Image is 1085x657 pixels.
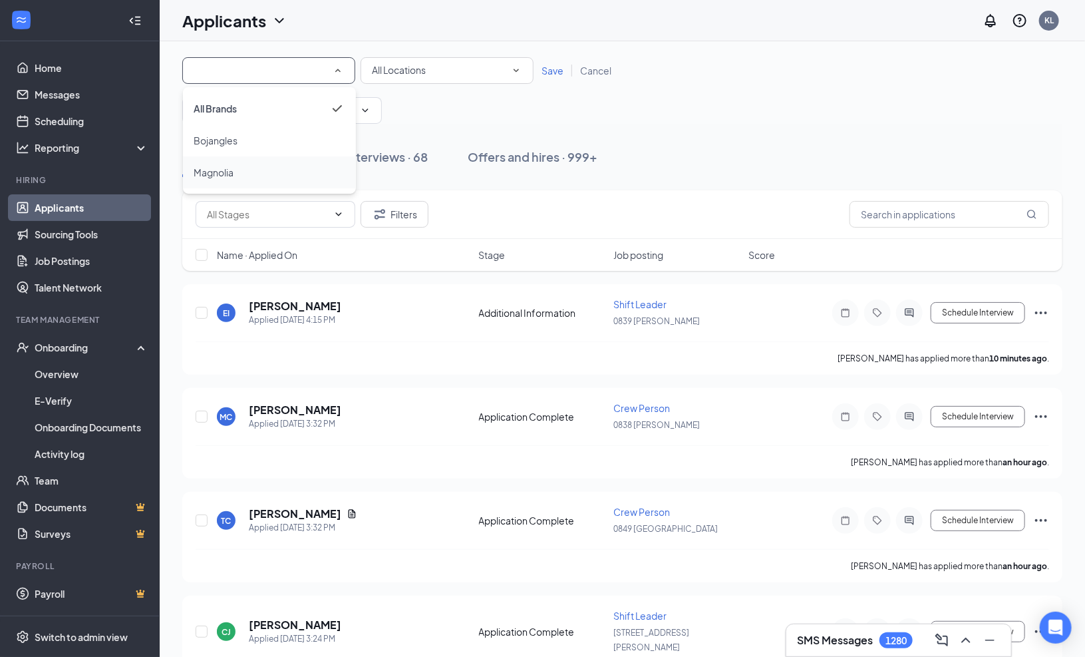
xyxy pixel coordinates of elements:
div: TC [222,515,232,527]
svg: Note [838,515,853,526]
span: Magnolia [194,166,233,178]
a: Scheduling [35,108,148,134]
div: 1280 [885,635,907,646]
div: Reporting [35,141,149,154]
svg: ComposeMessage [934,632,950,648]
h5: [PERSON_NAME] [249,299,341,314]
svg: Checkmark [329,101,345,116]
svg: ActiveChat [901,515,917,526]
div: Switch to admin view [35,630,128,644]
svg: Notifications [983,13,999,29]
svg: Note [838,411,853,422]
span: All Brands [194,103,237,114]
div: Open Intercom Messenger [1040,612,1072,644]
div: KL [1044,15,1054,26]
span: Name · Applied On [217,248,297,262]
h5: [PERSON_NAME] [249,403,341,417]
div: Payroll [16,560,146,572]
div: Applied [DATE] 3:24 PM [249,632,341,646]
div: Applied [DATE] 4:15 PM [249,314,341,327]
a: Talent Network [35,274,148,301]
svg: ChevronDown [271,13,287,29]
b: an hour ago [1003,561,1047,571]
button: ChevronUp [955,630,977,651]
span: Shift Leader [613,610,667,622]
span: Score [748,248,775,262]
input: Search in applications [850,201,1049,228]
div: All Locations [372,63,522,79]
svg: Tag [869,308,885,318]
svg: Ellipses [1033,409,1049,425]
div: CJ [222,626,231,638]
div: Hiring [16,174,146,186]
h1: Applicants [182,9,266,32]
button: ComposeMessage [931,630,953,651]
a: Applicants [35,194,148,221]
li: Magnolia [183,156,356,188]
span: Bojangles [194,134,237,146]
h5: [PERSON_NAME] [249,618,341,632]
a: Sourcing Tools [35,221,148,248]
span: Save [542,65,563,77]
svg: Collapse [128,14,142,27]
a: Team [35,467,148,494]
div: Application Complete [479,514,606,527]
span: 0849 [GEOGRAPHIC_DATA] [613,524,718,534]
button: Schedule Interview [931,406,1025,427]
a: SurveysCrown [35,521,148,547]
svg: Ellipses [1033,624,1049,640]
div: EI [223,308,230,319]
svg: ActiveChat [901,308,917,318]
svg: Document [347,509,357,519]
span: Job posting [613,248,663,262]
div: Application Complete [479,625,606,638]
div: MC [220,411,233,423]
span: Shift Leader [613,298,667,310]
a: E-Verify [35,387,148,414]
input: All Stages [207,207,328,222]
p: [PERSON_NAME] has applied more than . [851,560,1049,572]
span: Crew Person [613,402,670,414]
svg: Settings [16,630,29,644]
svg: MagnifyingGlass [1026,209,1037,220]
span: 0839 [PERSON_NAME] [613,316,700,326]
p: [PERSON_NAME] has applied more than . [838,353,1049,364]
b: 10 minutes ago [989,353,1047,363]
button: Schedule Interview [931,621,1025,642]
button: Schedule Interview [931,510,1025,531]
span: Crew Person [613,506,670,518]
h3: SMS Messages [797,633,873,648]
a: Overview [35,361,148,387]
button: Minimize [979,630,1001,651]
svg: ActiveChat [901,411,917,422]
div: Applied [DATE] 3:32 PM [249,417,341,431]
a: Onboarding Documents [35,414,148,441]
span: [STREET_ADDRESS][PERSON_NAME] [613,628,689,652]
a: Home [35,55,148,81]
li: All Brands [183,93,356,124]
div: Interviews · 68 [345,148,428,165]
svg: UserCheck [16,341,29,354]
div: Onboarding [35,341,137,354]
li: Bojangles [183,124,356,156]
svg: ChevronDown [360,105,371,116]
div: Offers and hires · 999+ [468,148,597,165]
p: [PERSON_NAME] has applied more than . [851,457,1049,468]
svg: SmallChevronUp [332,65,344,77]
span: 0838 [PERSON_NAME] [613,420,700,430]
svg: Tag [869,411,885,422]
h5: [PERSON_NAME] [249,507,341,521]
span: Stage [479,248,506,262]
a: PayrollCrown [35,580,148,607]
div: Additional Information [479,306,606,320]
svg: Tag [869,515,885,526]
button: Filter Filters [361,201,428,228]
div: Application Complete [479,410,606,423]
b: an hour ago [1003,457,1047,467]
svg: SmallChevronDown [510,65,522,77]
svg: Note [838,308,853,318]
span: Cancel [580,65,611,77]
a: Job Postings [35,248,148,274]
svg: QuestionInfo [1012,13,1028,29]
svg: Minimize [982,632,998,648]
